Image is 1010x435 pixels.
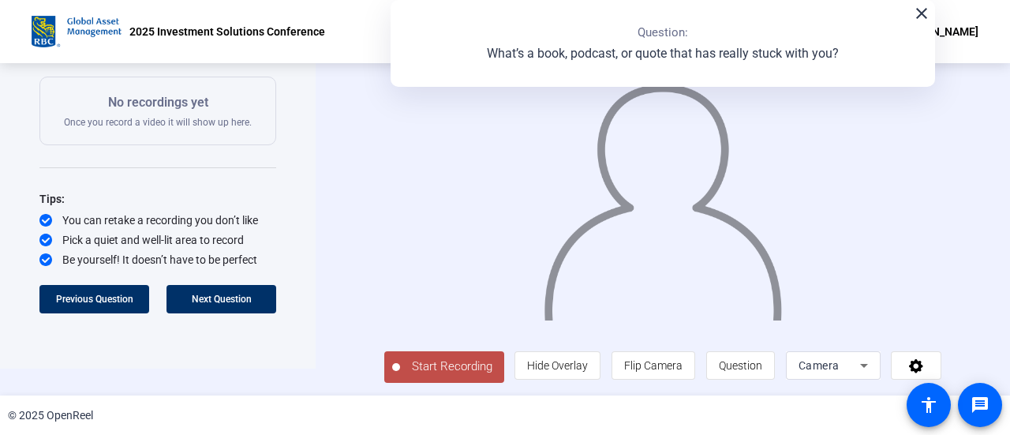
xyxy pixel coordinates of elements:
[612,351,695,380] button: Flip Camera
[384,351,504,383] button: Start Recording
[8,407,93,424] div: © 2025 OpenReel
[39,212,276,228] div: You can retake a recording you don’t like
[39,252,276,268] div: Be yourself! It doesn’t have to be perfect
[56,294,133,305] span: Previous Question
[638,24,688,42] p: Question:
[39,189,276,208] div: Tips:
[39,232,276,248] div: Pick a quiet and well-lit area to record
[39,285,149,313] button: Previous Question
[487,44,839,63] p: What’s a book, podcast, or quote that has really stuck with you?
[400,358,504,376] span: Start Recording
[799,359,840,372] span: Camera
[971,396,989,414] mat-icon: message
[192,294,252,305] span: Next Question
[166,285,276,313] button: Next Question
[719,359,762,372] span: Question
[912,4,931,23] mat-icon: close
[64,93,252,129] div: Once you record a video it will show up here.
[129,22,325,41] p: 2025 Investment Solutions Conference
[542,69,784,321] img: overlay
[706,351,775,380] button: Question
[514,351,600,380] button: Hide Overlay
[624,359,683,372] span: Flip Camera
[64,93,252,112] p: No recordings yet
[32,16,122,47] img: OpenReel logo
[527,359,588,372] span: Hide Overlay
[919,396,938,414] mat-icon: accessibility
